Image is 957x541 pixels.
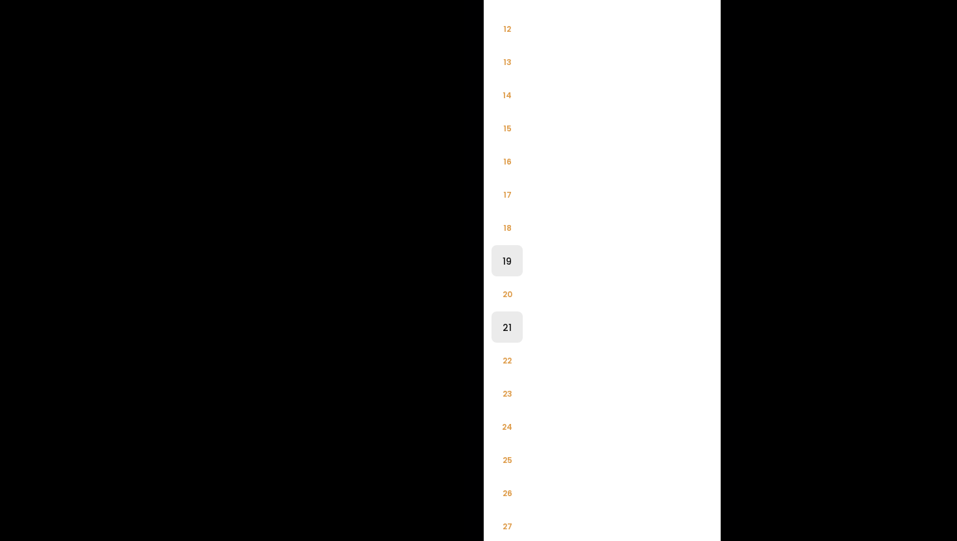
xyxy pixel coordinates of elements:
li: 22 [492,345,523,376]
li: 20 [492,278,523,310]
li: 18 [492,212,523,243]
li: 13 [492,46,523,77]
li: 19 [492,245,523,276]
li: 23 [492,378,523,409]
li: 16 [492,146,523,177]
li: 25 [492,444,523,475]
li: 15 [492,112,523,144]
li: 12 [492,13,523,44]
li: 14 [492,79,523,111]
li: 21 [492,311,523,343]
li: 26 [492,477,523,508]
li: 24 [492,411,523,442]
li: 17 [492,179,523,210]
